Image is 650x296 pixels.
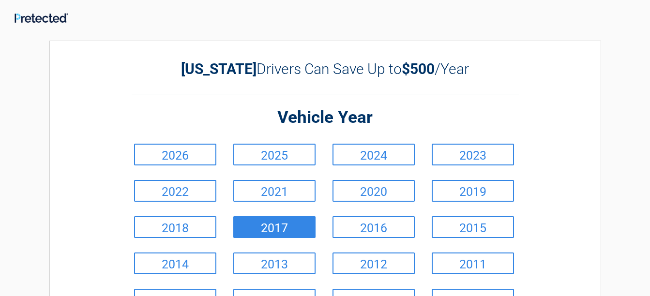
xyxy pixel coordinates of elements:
[333,144,415,165] a: 2024
[134,216,216,238] a: 2018
[233,252,316,274] a: 2013
[233,180,316,202] a: 2021
[333,252,415,274] a: 2012
[333,216,415,238] a: 2016
[432,180,514,202] a: 2019
[233,216,316,238] a: 2017
[333,180,415,202] a: 2020
[134,252,216,274] a: 2014
[15,13,68,23] img: Main Logo
[134,144,216,165] a: 2026
[132,106,519,129] h2: Vehicle Year
[432,216,514,238] a: 2015
[432,144,514,165] a: 2023
[134,180,216,202] a: 2022
[402,60,435,77] b: $500
[432,252,514,274] a: 2011
[132,60,519,77] h2: Drivers Can Save Up to /Year
[181,60,257,77] b: [US_STATE]
[233,144,316,165] a: 2025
